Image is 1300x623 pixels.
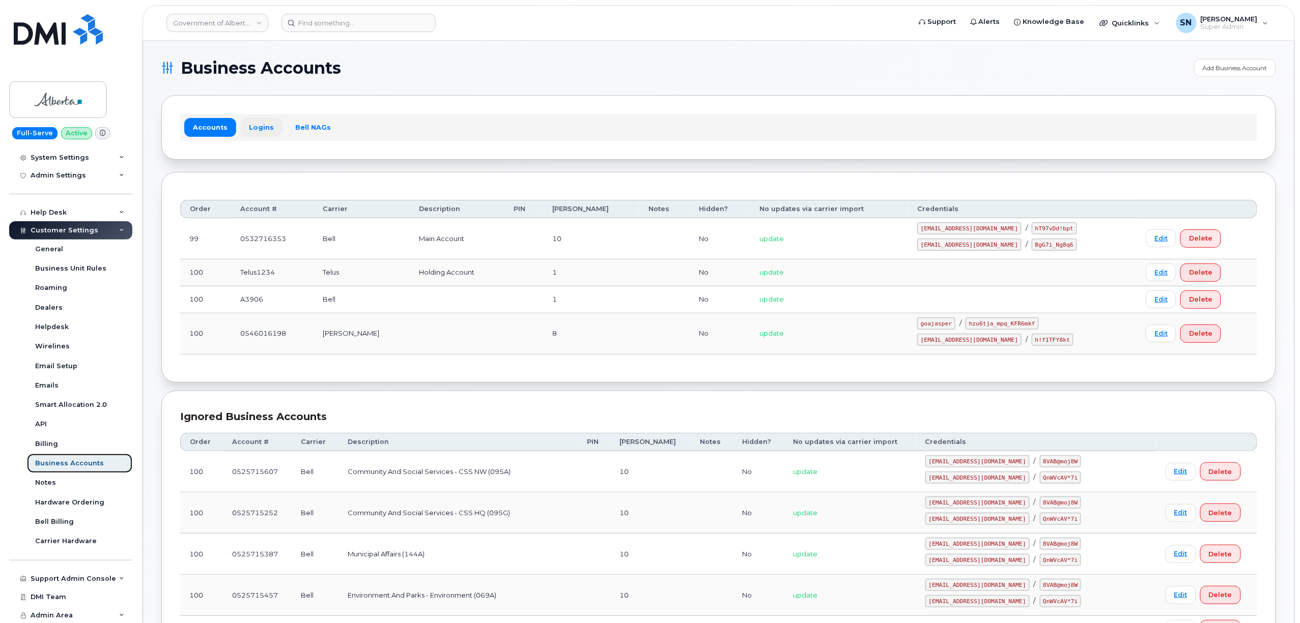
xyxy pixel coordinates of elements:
[1209,467,1232,477] span: Delete
[180,533,223,575] td: 100
[1166,463,1196,481] a: Edit
[925,554,1030,566] code: [EMAIL_ADDRESS][DOMAIN_NAME]
[338,492,578,533] td: Community And Social Services - CSS HQ (095G)
[1026,240,1028,248] span: /
[1146,324,1176,342] a: Edit
[338,451,578,492] td: Community And Social Services - CSS NW (095A)
[504,200,543,218] th: PIN
[180,451,223,492] td: 100
[543,313,639,354] td: 8
[180,313,231,354] td: 100
[1040,471,1082,484] code: QnWVcAV*7i
[223,451,292,492] td: 0525715607
[543,286,639,313] td: 1
[180,575,223,616] td: 100
[793,591,817,599] span: update
[925,538,1030,550] code: [EMAIL_ADDRESS][DOMAIN_NAME]
[231,200,314,218] th: Account #
[1034,539,1036,547] span: /
[925,513,1030,525] code: [EMAIL_ADDRESS][DOMAIN_NAME]
[231,313,314,354] td: 0546016198
[1180,229,1221,248] button: Delete
[223,575,292,616] td: 0525715457
[1146,229,1176,247] a: Edit
[733,575,784,616] td: No
[1032,334,1073,346] code: h!f1TFY8kt
[578,433,611,451] th: PIN
[410,259,504,286] td: Holding Account
[691,433,733,451] th: Notes
[180,218,231,259] td: 99
[1209,508,1232,518] span: Delete
[292,575,339,616] td: Bell
[1180,324,1221,343] button: Delete
[733,533,784,575] td: No
[223,433,292,451] th: Account #
[314,200,410,218] th: Carrier
[1166,545,1196,563] a: Edit
[760,295,784,303] span: update
[793,509,817,517] span: update
[543,200,639,218] th: [PERSON_NAME]
[959,319,962,327] span: /
[314,218,410,259] td: Bell
[410,200,504,218] th: Description
[1200,586,1241,604] button: Delete
[181,61,341,76] span: Business Accounts
[287,118,340,136] a: Bell NAGs
[1189,294,1212,304] span: Delete
[733,492,784,533] td: No
[180,286,231,313] td: 100
[610,451,691,492] td: 10
[760,234,784,243] span: update
[1040,595,1082,607] code: QnWVcAV*7i
[760,268,784,276] span: update
[1034,597,1036,605] span: /
[223,492,292,533] td: 0525715252
[1026,335,1028,343] span: /
[1146,290,1176,308] a: Edit
[1034,457,1036,465] span: /
[292,451,339,492] td: Bell
[925,595,1030,607] code: [EMAIL_ADDRESS][DOMAIN_NAME]
[925,471,1030,484] code: [EMAIL_ADDRESS][DOMAIN_NAME]
[338,533,578,575] td: Municipal Affairs (144A)
[917,239,1022,251] code: [EMAIL_ADDRESS][DOMAIN_NAME]
[610,492,691,533] td: 10
[180,409,1257,424] div: Ignored Business Accounts
[925,455,1030,467] code: [EMAIL_ADDRESS][DOMAIN_NAME]
[908,200,1137,218] th: Credentials
[231,259,314,286] td: Telus1234
[1032,222,1077,234] code: hT97vDd!bpt
[1032,239,1077,251] code: BgG7i_Ng8q6
[793,467,817,476] span: update
[1189,268,1212,277] span: Delete
[180,259,231,286] td: 100
[1200,545,1241,563] button: Delete
[733,433,784,451] th: Hidden?
[1194,59,1276,77] a: Add Business Account
[1166,586,1196,604] a: Edit
[1040,538,1082,550] code: 8VAB@moj8W
[223,533,292,575] td: 0525715387
[1040,554,1082,566] code: QnWVcAV*7i
[1189,329,1212,338] span: Delete
[1040,496,1082,509] code: 8VAB@moj8W
[733,451,784,492] td: No
[1200,462,1241,481] button: Delete
[610,575,691,616] td: 10
[917,334,1022,346] code: [EMAIL_ADDRESS][DOMAIN_NAME]
[793,550,817,558] span: update
[751,200,909,218] th: No updates via carrier import
[1034,498,1036,506] span: /
[639,200,690,218] th: Notes
[240,118,282,136] a: Logins
[338,433,578,451] th: Description
[231,218,314,259] td: 0532716353
[690,259,751,286] td: No
[917,222,1022,234] code: [EMAIL_ADDRESS][DOMAIN_NAME]
[1209,549,1232,559] span: Delete
[1166,504,1196,522] a: Edit
[184,118,236,136] a: Accounts
[314,259,410,286] td: Telus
